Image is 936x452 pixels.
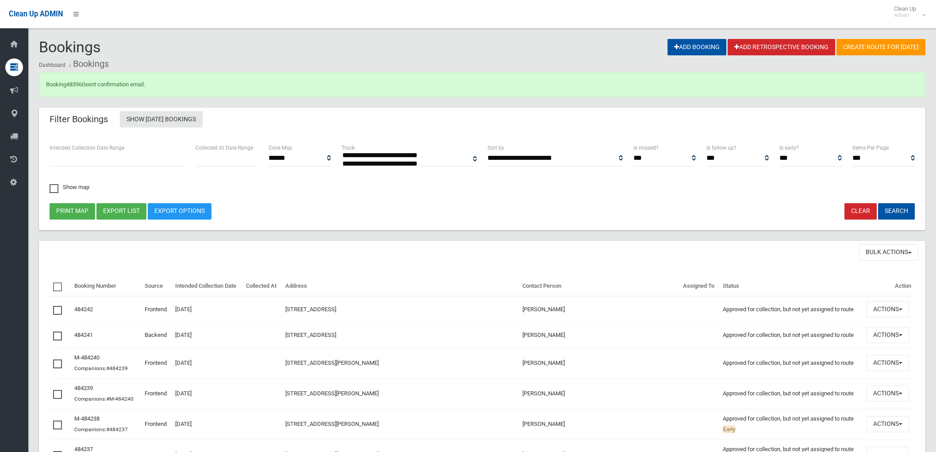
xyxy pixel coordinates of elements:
[719,409,863,440] td: Approved for collection, but not yet assigned to route
[836,39,925,55] a: Create route for [DATE]
[39,62,65,68] a: Dashboard
[285,359,379,366] a: [STREET_ADDRESS][PERSON_NAME]
[679,276,720,297] th: Assigned To
[172,379,242,409] td: [DATE]
[141,348,172,379] td: Frontend
[9,10,63,18] span: Clean Up ADMIN
[74,415,100,422] a: M-484238
[141,409,172,440] td: Frontend
[172,409,242,440] td: [DATE]
[878,203,915,220] button: Search
[519,276,679,297] th: Contact Person
[519,379,679,409] td: [PERSON_NAME]
[728,39,835,55] a: Add Retrospective Booking
[519,409,679,440] td: [PERSON_NAME]
[172,296,242,322] td: [DATE]
[141,296,172,322] td: Frontend
[667,39,726,55] a: Add Booking
[282,276,519,297] th: Address
[859,244,918,261] button: Bulk Actions
[74,426,129,433] small: Companions:
[519,296,679,322] td: [PERSON_NAME]
[148,203,211,220] a: Export Options
[96,203,146,220] button: Export list
[172,276,242,297] th: Intended Collection Date
[66,81,85,88] a: 483960
[106,426,128,433] a: #484237
[867,386,909,402] button: Actions
[74,354,100,361] a: M-484240
[67,56,109,72] li: Bookings
[141,276,172,297] th: Source
[285,332,336,338] a: [STREET_ADDRESS]
[39,111,119,128] header: Filter Bookings
[519,322,679,348] td: [PERSON_NAME]
[50,203,95,220] button: Print map
[723,425,736,433] span: Early
[844,203,877,220] a: Clear
[719,379,863,409] td: Approved for collection, but not yet assigned to route
[141,322,172,348] td: Backend
[341,143,355,153] label: Truck
[863,276,915,297] th: Action
[74,332,93,338] a: 484241
[285,306,336,313] a: [STREET_ADDRESS]
[71,276,141,297] th: Booking Number
[74,385,93,391] a: 484239
[719,348,863,379] td: Approved for collection, but not yet assigned to route
[172,348,242,379] td: [DATE]
[285,390,379,397] a: [STREET_ADDRESS][PERSON_NAME]
[74,396,135,402] small: Companions:
[106,365,128,371] a: #484239
[867,327,909,343] button: Actions
[39,72,925,97] div: Booking sent confirmation email.
[50,184,89,190] span: Show map
[106,396,134,402] a: #M-484240
[867,355,909,371] button: Actions
[285,421,379,427] a: [STREET_ADDRESS][PERSON_NAME]
[242,276,282,297] th: Collected At
[867,416,909,433] button: Actions
[719,276,863,297] th: Status
[719,322,863,348] td: Approved for collection, but not yet assigned to route
[39,38,101,56] span: Bookings
[141,379,172,409] td: Frontend
[74,365,129,371] small: Companions:
[894,12,916,19] small: Admin
[172,322,242,348] td: [DATE]
[120,111,203,127] a: Show [DATE] Bookings
[74,306,93,313] a: 484242
[519,348,679,379] td: [PERSON_NAME]
[890,5,925,19] span: Clean Up
[719,296,863,322] td: Approved for collection, but not yet assigned to route
[867,301,909,317] button: Actions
